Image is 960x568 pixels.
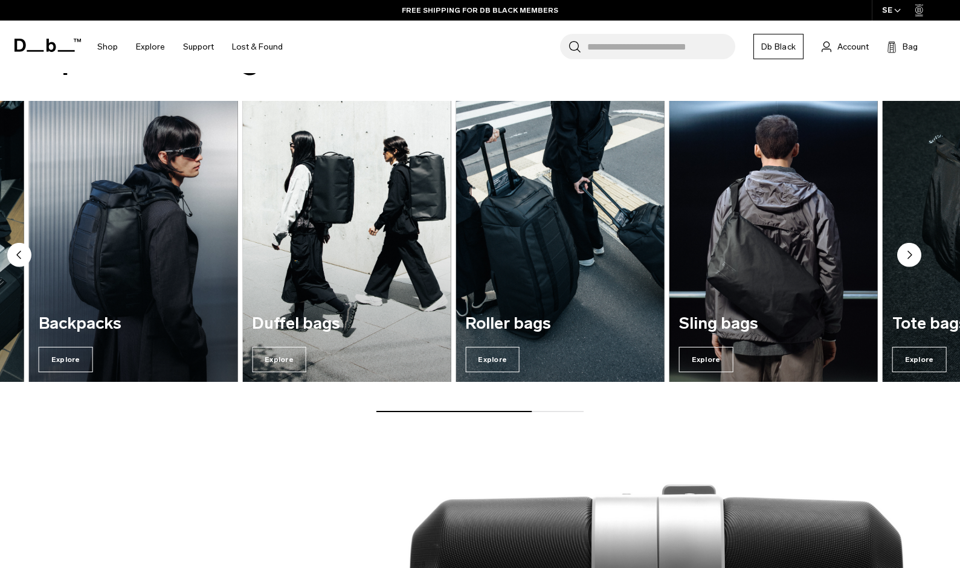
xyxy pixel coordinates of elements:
span: Bag [903,40,918,53]
button: Next slide [897,243,921,269]
span: Explore [39,347,93,372]
a: Roller bags Explore [456,101,664,382]
a: Account [822,39,869,54]
div: 6 / 7 [669,101,878,382]
span: Account [837,40,869,53]
div: 4 / 7 [242,101,451,382]
a: Sling bags Explore [669,101,878,382]
a: Shop [97,25,118,68]
h3: Roller bags [465,315,654,333]
span: Explore [679,347,733,372]
a: FREE SHIPPING FOR DB BLACK MEMBERS [402,5,558,16]
a: Explore [136,25,165,68]
button: Previous slide [7,243,31,269]
nav: Main Navigation [88,21,292,73]
a: Lost & Found [232,25,283,68]
h3: Duffel bags [252,315,441,333]
a: Db Black [753,34,804,59]
span: Explore [252,347,306,372]
div: 3 / 7 [29,101,237,382]
button: Bag [887,39,918,54]
div: 5 / 7 [456,101,664,382]
a: Backpacks Explore [29,101,237,382]
span: Explore [465,347,520,372]
a: Duffel bags Explore [242,101,451,382]
h3: Backpacks [39,315,228,333]
span: Explore [892,347,947,372]
a: Support [183,25,214,68]
h3: Sling bags [679,315,868,333]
